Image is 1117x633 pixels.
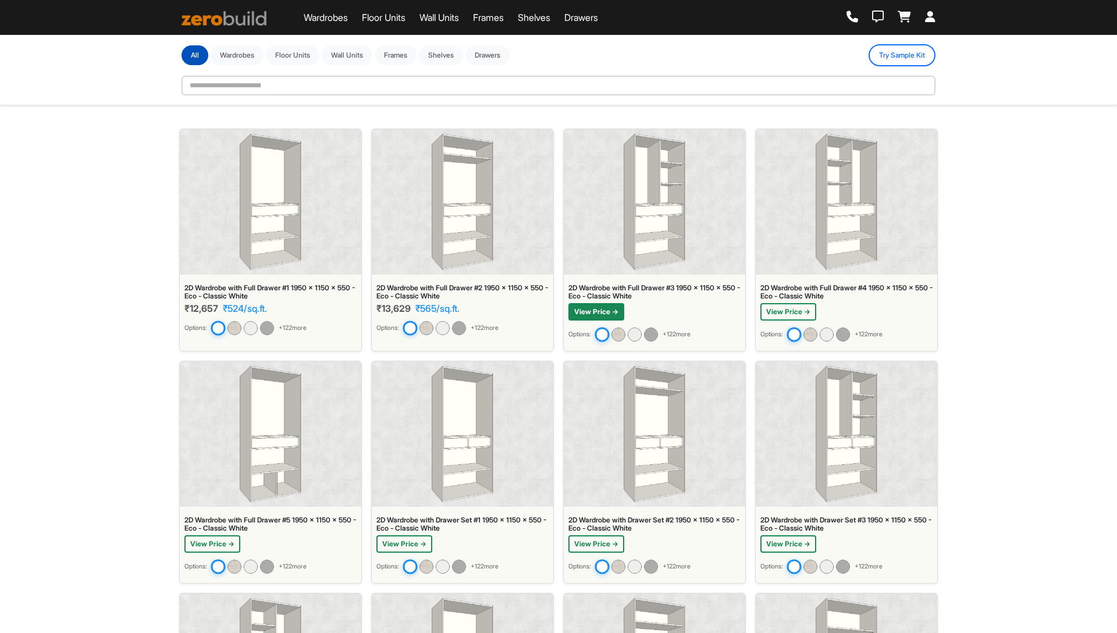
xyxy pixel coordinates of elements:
[925,11,935,24] a: Login
[787,559,801,574] img: 2D Wardrobe with Drawer Set #3 1950 x 1150 x 550 - Eco - Classic White
[563,361,746,584] a: 2D Wardrobe with Drawer Set #2 1950 x 1150 x 550 - Eco - Classic White2D Wardrobe with Drawer Set...
[595,327,609,342] img: 2D Wardrobe with Full Drawer #3 1950 x 1150 x 550 - Eco - Classic White
[223,303,267,314] div: ₹524/sq.ft.
[432,366,493,502] img: 2D Wardrobe with Drawer Set #1 1950 x 1150 x 550 - Eco - Classic White
[371,129,554,351] a: 2D Wardrobe with Full Drawer #2 1950 x 1150 x 550 - Eco - Classic White2D Wardrobe with Full Draw...
[184,562,207,571] small: Options:
[403,559,417,574] img: 2D Wardrobe with Drawer Set #1 1950 x 1150 x 550 - Eco - Classic White
[471,562,499,571] span: + 122 more
[611,328,625,342] img: 2D Wardrobe with Full Drawer #3 1950 x 1150 x 550 - Prime - Linen
[419,10,459,24] a: Wall Units
[322,45,372,65] button: Wall Units
[568,535,624,553] button: View Price →
[563,129,746,351] a: 2D Wardrobe with Full Drawer #3 1950 x 1150 x 550 - Eco - Classic White2D Wardrobe with Full Draw...
[179,129,362,351] a: 2D Wardrobe with Full Drawer #1 1950 x 1150 x 550 - Eco - Classic White2D Wardrobe with Full Draw...
[760,562,782,571] small: Options:
[663,562,691,571] span: + 122 more
[184,516,357,533] div: 2D Wardrobe with Full Drawer #5 1950 x 1150 x 550 - Eco - Classic White
[816,134,877,270] img: 2D Wardrobe with Full Drawer #4 1950 x 1150 x 550 - Eco - Classic White
[244,321,258,335] img: 2D Wardrobe with Full Drawer #1 1950 x 1150 x 550 - Architect - Ivory White
[376,303,411,314] span: ₹13,629
[279,323,307,333] span: + 122 more
[184,323,207,333] small: Options:
[260,560,274,574] img: 2D Wardrobe with Full Drawer #5 1950 x 1150 x 550 - Architect - Graphite
[419,560,433,574] img: 2D Wardrobe with Drawer Set #1 1950 x 1150 x 550 - Prime - Linen
[403,321,417,335] img: 2D Wardrobe with Full Drawer #2 1950 x 1150 x 550 - Eco - Classic White
[436,560,450,574] img: 2D Wardrobe with Drawer Set #1 1950 x 1150 x 550 - Architect - Ivory White
[473,10,504,24] a: Frames
[624,134,685,270] img: 2D Wardrobe with Full Drawer #3 1950 x 1150 x 550 - Eco - Classic White
[628,328,642,342] img: 2D Wardrobe with Full Drawer #3 1950 x 1150 x 550 - Architect - Ivory White
[760,330,782,339] small: Options:
[564,10,598,24] a: Drawers
[820,560,834,574] img: 2D Wardrobe with Drawer Set #3 1950 x 1150 x 550 - Architect - Ivory White
[227,321,241,335] img: 2D Wardrobe with Full Drawer #1 1950 x 1150 x 550 - Prime - Linen
[376,516,549,533] div: 2D Wardrobe with Drawer Set #1 1950 x 1150 x 550 - Eco - Classic White
[436,321,450,335] img: 2D Wardrobe with Full Drawer #2 1950 x 1150 x 550 - Architect - Ivory White
[816,366,877,502] img: 2D Wardrobe with Drawer Set #3 1950 x 1150 x 550 - Eco - Classic White
[304,10,348,24] a: Wardrobes
[836,328,850,342] img: 2D Wardrobe with Full Drawer #4 1950 x 1150 x 550 - Architect - Graphite
[419,45,463,65] button: Shelves
[182,45,208,65] button: All
[279,562,307,571] span: + 122 more
[760,303,816,321] button: View Price →
[624,366,685,502] img: 2D Wardrobe with Drawer Set #2 1950 x 1150 x 550 - Eco - Classic White
[179,361,362,584] a: 2D Wardrobe with Full Drawer #5 1950 x 1150 x 550 - Eco - Classic White2D Wardrobe with Full Draw...
[184,284,357,301] div: 2D Wardrobe with Full Drawer #1 1950 x 1150 x 550 - Eco - Classic White
[760,535,816,553] button: View Price →
[240,366,301,502] img: 2D Wardrobe with Full Drawer #5 1950 x 1150 x 550 - Eco - Classic White
[452,560,466,574] img: 2D Wardrobe with Drawer Set #1 1950 x 1150 x 550 - Architect - Graphite
[375,45,417,65] button: Frames
[362,10,405,24] a: Floor Units
[755,361,938,584] a: 2D Wardrobe with Drawer Set #3 1950 x 1150 x 550 - Eco - Classic White2D Wardrobe with Drawer Set...
[869,44,935,66] button: Try Sample Kit
[260,321,274,335] img: 2D Wardrobe with Full Drawer #1 1950 x 1150 x 550 - Architect - Graphite
[760,516,933,533] div: 2D Wardrobe with Drawer Set #3 1950 x 1150 x 550 - Eco - Classic White
[568,516,741,533] div: 2D Wardrobe with Drawer Set #2 1950 x 1150 x 550 - Eco - Classic White
[184,303,218,314] span: ₹12,657
[855,562,883,571] span: + 122 more
[755,129,938,351] a: 2D Wardrobe with Full Drawer #4 1950 x 1150 x 550 - Eco - Classic White2D Wardrobe with Full Draw...
[471,323,499,333] span: + 122 more
[836,560,850,574] img: 2D Wardrobe with Drawer Set #3 1950 x 1150 x 550 - Architect - Graphite
[432,134,493,270] img: 2D Wardrobe with Full Drawer #2 1950 x 1150 x 550 - Eco - Classic White
[376,562,399,571] small: Options:
[595,559,609,574] img: 2D Wardrobe with Drawer Set #2 1950 x 1150 x 550 - Eco - Classic White
[628,560,642,574] img: 2D Wardrobe with Drawer Set #2 1950 x 1150 x 550 - Architect - Ivory White
[244,560,258,574] img: 2D Wardrobe with Full Drawer #5 1950 x 1150 x 550 - Architect - Ivory White
[266,45,319,65] button: Floor Units
[803,328,817,342] img: 2D Wardrobe with Full Drawer #4 1950 x 1150 x 550 - Prime - Linen
[803,560,817,574] img: 2D Wardrobe with Drawer Set #3 1950 x 1150 x 550 - Prime - Linen
[182,11,266,26] img: ZeroBuild logo
[376,535,432,553] button: View Price →
[568,303,624,321] button: View Price →
[371,361,554,584] a: 2D Wardrobe with Drawer Set #1 1950 x 1150 x 550 - Eco - Classic White2D Wardrobe with Drawer Set...
[644,328,658,342] img: 2D Wardrobe with Full Drawer #3 1950 x 1150 x 550 - Architect - Graphite
[568,284,741,301] div: 2D Wardrobe with Full Drawer #3 1950 x 1150 x 550 - Eco - Classic White
[820,328,834,342] img: 2D Wardrobe with Full Drawer #4 1950 x 1150 x 550 - Architect - Ivory White
[415,303,460,314] div: ₹565/sq.ft.
[376,284,549,301] div: 2D Wardrobe with Full Drawer #2 1950 x 1150 x 550 - Eco - Classic White
[855,330,883,339] span: + 122 more
[452,321,466,335] img: 2D Wardrobe with Full Drawer #2 1950 x 1150 x 550 - Architect - Graphite
[211,321,225,335] img: 2D Wardrobe with Full Drawer #1 1950 x 1150 x 550 - Eco - Classic White
[240,134,301,270] img: 2D Wardrobe with Full Drawer #1 1950 x 1150 x 550 - Eco - Classic White
[518,10,550,24] a: Shelves
[760,284,933,301] div: 2D Wardrobe with Full Drawer #4 1950 x 1150 x 550 - Eco - Classic White
[184,535,240,553] button: View Price →
[787,327,801,342] img: 2D Wardrobe with Full Drawer #4 1950 x 1150 x 550 - Eco - Classic White
[211,559,225,574] img: 2D Wardrobe with Full Drawer #5 1950 x 1150 x 550 - Eco - Classic White
[568,562,590,571] small: Options:
[663,330,691,339] span: + 122 more
[211,45,264,65] button: Wardrobes
[465,45,510,65] button: Drawers
[644,560,658,574] img: 2D Wardrobe with Drawer Set #2 1950 x 1150 x 550 - Architect - Graphite
[419,321,433,335] img: 2D Wardrobe with Full Drawer #2 1950 x 1150 x 550 - Prime - Linen
[611,560,625,574] img: 2D Wardrobe with Drawer Set #2 1950 x 1150 x 550 - Prime - Linen
[568,330,590,339] small: Options:
[376,323,399,333] small: Options:
[227,560,241,574] img: 2D Wardrobe with Full Drawer #5 1950 x 1150 x 550 - Prime - Linen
